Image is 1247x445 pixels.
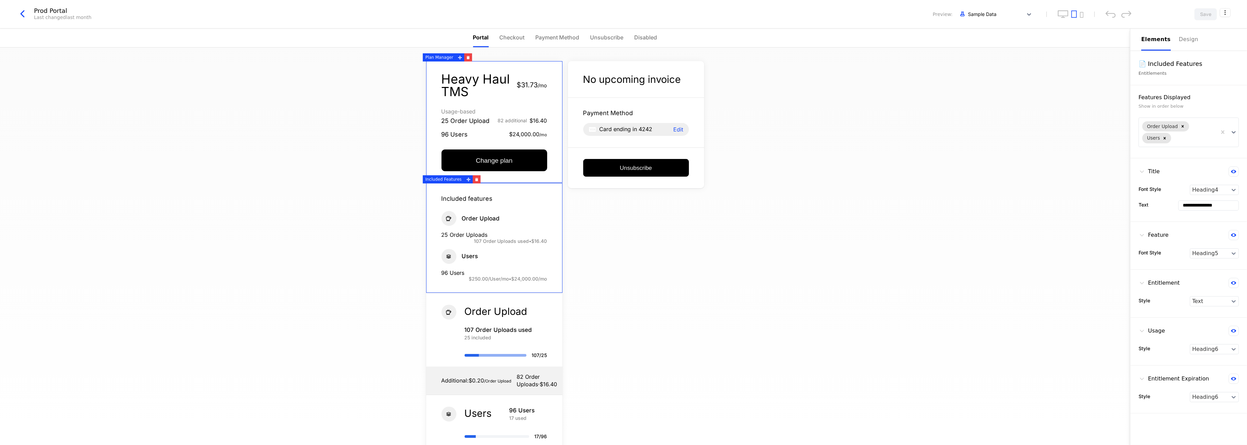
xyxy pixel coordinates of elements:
span: 107 Order Uploads used • $16.40 [474,239,547,244]
div: redo [1121,11,1131,18]
span: 25 Order Uploads [441,231,488,238]
span: Users [465,407,492,419]
i: coffee [441,211,456,226]
span: 96 Users [441,130,468,139]
span: Payment Method [583,109,633,117]
label: Style [1139,393,1150,400]
span: Additional : $0.20 [441,377,512,385]
span: Edit [674,127,683,132]
span: Checkout [500,33,525,41]
div: Order Upload [1145,122,1179,131]
label: Style [1139,297,1150,304]
span: Preview: [933,11,953,18]
span: 107 Order Uploads used [465,326,532,333]
span: 4242 [639,126,653,132]
button: Save [1194,8,1217,20]
div: Included Features [423,175,465,183]
i: coffee [441,305,456,320]
sub: / Order Upload [484,378,512,384]
span: 96 Users [441,269,465,276]
span: Users [462,252,478,260]
span: $24,000.00 [509,131,547,138]
div: Feature [1139,230,1168,240]
div: Order UploadRemove Order Upload [1142,121,1190,132]
span: Usage-based [441,109,547,114]
div: Design [1179,35,1201,43]
i: stacked [441,249,456,264]
label: Font Style [1139,249,1161,256]
div: 📄 Included Features [1139,59,1239,69]
span: Payment Method [536,33,579,41]
span: Order Upload [465,305,527,317]
div: Users [1145,133,1161,142]
sub: / mo [538,82,547,89]
span: Portal [473,33,489,41]
div: Elements [1141,35,1171,43]
div: Show in order below [1139,103,1239,110]
span: 25 Order Upload [441,117,490,125]
label: Font Style [1139,185,1161,193]
div: Remove Users [1161,133,1168,142]
span: Heavy Haul TMS [441,73,512,98]
button: Select action [1220,8,1231,17]
div: Usage [1139,326,1165,336]
sub: / mo [540,132,547,137]
span: 82 Order Uploads · $16.40 [517,373,557,388]
div: Entitlements [1139,70,1239,77]
span: Card ending in [600,126,637,132]
span: Included features [441,195,493,202]
span: $16.40 [530,117,547,125]
label: Text [1139,201,1148,208]
span: 25 included [465,335,491,340]
span: Unsubscribe [590,33,624,41]
div: Plan Manager [423,53,456,61]
div: Last changed last month [34,14,91,21]
button: mobile [1080,12,1084,18]
span: 17 used [509,415,527,421]
span: No upcoming invoice [583,73,681,85]
div: Remove Order Upload [1179,122,1187,131]
span: $250.00 / User / mo • $24,000.00 / mo [469,277,547,281]
div: Entitlement Expiration [1139,374,1209,384]
i: visa [589,125,597,133]
button: tablet [1071,10,1077,18]
div: Prod Portal [34,8,91,14]
div: undo [1106,11,1116,18]
div: Features Displayed [1139,93,1239,102]
i: stacked [441,407,456,422]
div: Title [1139,166,1160,177]
span: 82 additional [498,118,527,124]
span: 17 / 96 [535,433,547,440]
div: Choose Sub Page [1141,29,1236,51]
button: Change plan [441,149,547,171]
span: 107 / 25 [532,352,547,359]
span: 96 Users [509,407,535,414]
span: Disabled [635,33,657,41]
span: Order Upload [462,215,500,222]
button: Unsubscribe [583,159,689,177]
div: UsersRemove Users [1142,132,1172,144]
span: $31.73 [517,81,538,89]
label: Style [1139,345,1150,352]
button: desktop [1058,10,1069,18]
div: Entitlement [1139,278,1180,288]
